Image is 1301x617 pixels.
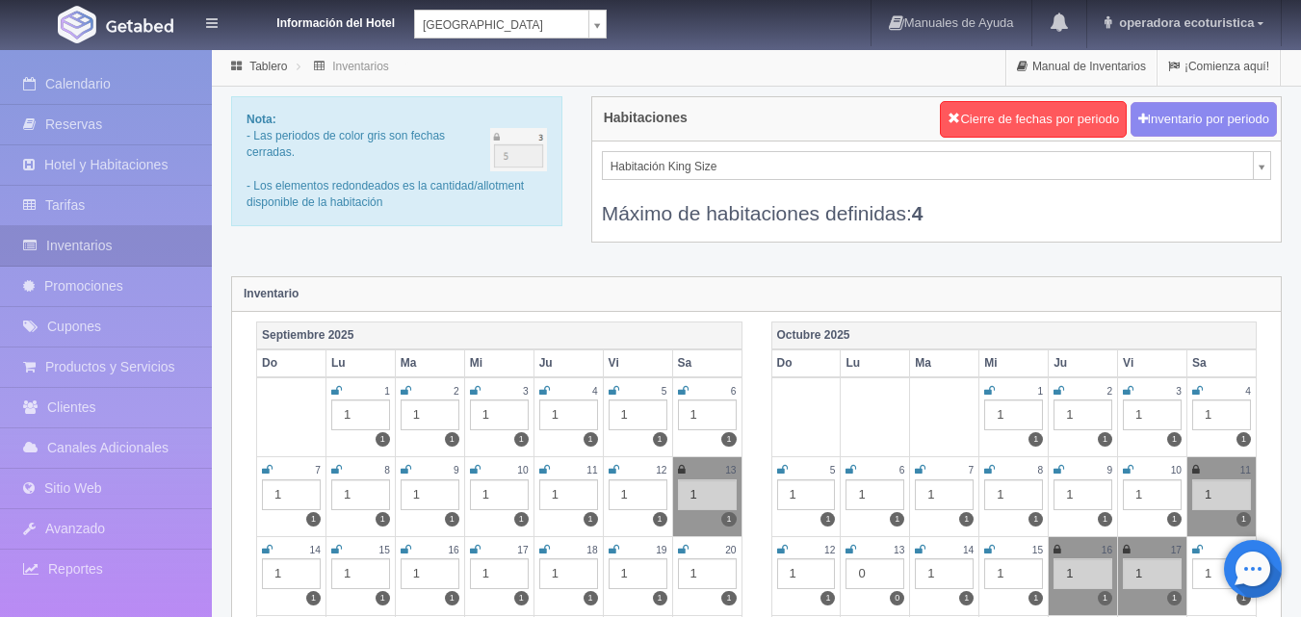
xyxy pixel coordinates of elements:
[257,349,326,377] th: Do
[1098,591,1112,605] label: 1
[514,512,529,527] label: 1
[539,558,598,589] div: 1
[1171,465,1182,476] small: 10
[1054,399,1112,430] div: 1
[1028,512,1043,527] label: 1
[106,18,173,33] img: Getabed
[841,349,910,377] th: Lu
[241,10,395,32] dt: Información del Hotel
[771,349,841,377] th: Do
[609,558,667,589] div: 1
[915,479,974,510] div: 1
[464,349,533,377] th: Mi
[1102,545,1112,555] small: 16
[653,591,667,605] label: 1
[454,386,459,397] small: 2
[1032,545,1043,555] small: 15
[969,465,975,476] small: 7
[731,386,737,397] small: 6
[912,202,924,224] b: 4
[1167,512,1182,527] label: 1
[376,432,390,447] label: 1
[1192,479,1251,510] div: 1
[523,386,529,397] small: 3
[1167,432,1182,447] label: 1
[1131,102,1277,138] button: Inventario por periodo
[58,6,96,43] img: Getabed
[592,386,598,397] small: 4
[725,545,736,555] small: 20
[470,558,529,589] div: 1
[1054,479,1112,510] div: 1
[678,479,737,510] div: 1
[678,399,737,430] div: 1
[584,591,598,605] label: 1
[1167,591,1182,605] label: 1
[584,512,598,527] label: 1
[984,558,1043,589] div: 1
[771,321,1257,349] th: Octubre 2025
[401,558,459,589] div: 1
[602,180,1271,227] div: Máximo de habitaciones definidas:
[514,432,529,447] label: 1
[1038,386,1044,397] small: 1
[678,558,737,589] div: 1
[910,349,979,377] th: Ma
[984,399,1043,430] div: 1
[1240,465,1251,476] small: 11
[1236,591,1251,605] label: 1
[963,545,974,555] small: 14
[1006,48,1157,86] a: Manual de Inventarios
[1192,558,1251,589] div: 1
[820,512,835,527] label: 1
[262,479,321,510] div: 1
[777,558,836,589] div: 1
[331,479,390,510] div: 1
[306,591,321,605] label: 1
[306,512,321,527] label: 1
[604,111,688,125] h4: Habitaciones
[1114,15,1254,30] span: operadora ecoturistica
[448,545,458,555] small: 16
[539,479,598,510] div: 1
[653,432,667,447] label: 1
[401,479,459,510] div: 1
[656,545,666,555] small: 19
[445,432,459,447] label: 1
[1123,399,1182,430] div: 1
[249,60,287,73] a: Tablero
[533,349,603,377] th: Ju
[1038,465,1044,476] small: 8
[979,349,1049,377] th: Mi
[894,545,904,555] small: 13
[1028,591,1043,605] label: 1
[1028,432,1043,447] label: 1
[1098,512,1112,527] label: 1
[1171,545,1182,555] small: 17
[257,321,742,349] th: Septiembre 2025
[231,96,562,226] div: - Las periodos de color gris son fechas cerradas. - Los elementos redondeados es la cantidad/allo...
[1187,349,1257,377] th: Sa
[1098,432,1112,447] label: 1
[1118,349,1187,377] th: Vi
[376,591,390,605] label: 1
[609,479,667,510] div: 1
[1236,512,1251,527] label: 1
[824,545,835,555] small: 12
[899,465,905,476] small: 6
[517,465,528,476] small: 10
[1236,432,1251,447] label: 1
[984,479,1043,510] div: 1
[830,465,836,476] small: 5
[959,512,974,527] label: 1
[401,399,459,430] div: 1
[384,465,390,476] small: 8
[423,11,581,39] span: [GEOGRAPHIC_DATA]
[315,465,321,476] small: 7
[611,152,1245,181] span: Habitación King Size
[653,512,667,527] label: 1
[725,465,736,476] small: 13
[890,591,904,605] label: 0
[445,512,459,527] label: 1
[602,151,1271,180] a: Habitación King Size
